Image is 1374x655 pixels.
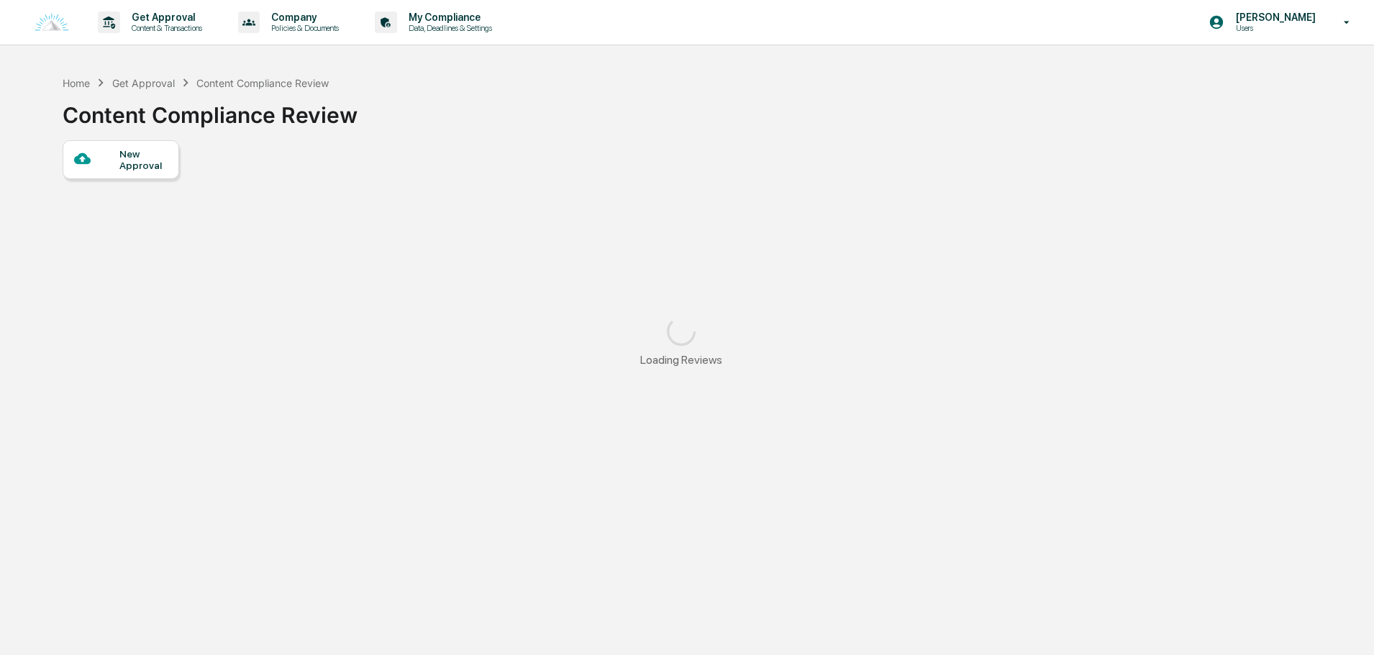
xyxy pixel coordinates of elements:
div: Get Approval [112,77,175,89]
p: Users [1224,23,1323,33]
p: Company [260,12,346,23]
p: [PERSON_NAME] [1224,12,1323,23]
div: Home [63,77,90,89]
img: logo [35,13,69,32]
div: Loading Reviews [640,353,722,367]
p: Get Approval [120,12,209,23]
div: Content Compliance Review [63,91,358,128]
p: My Compliance [397,12,499,23]
div: Content Compliance Review [196,77,329,89]
p: Content & Transactions [120,23,209,33]
p: Policies & Documents [260,23,346,33]
p: Data, Deadlines & Settings [397,23,499,33]
div: New Approval [119,148,168,171]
